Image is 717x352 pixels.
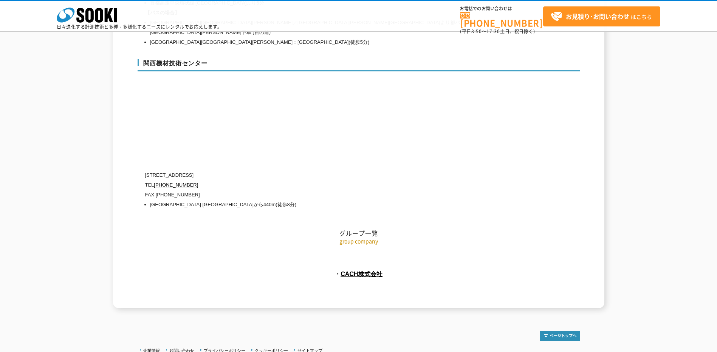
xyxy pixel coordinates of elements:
[138,268,580,280] p: ・
[566,12,629,21] strong: お見積り･お問い合わせ
[145,170,508,180] p: [STREET_ADDRESS]
[145,180,508,190] p: TEL
[341,270,383,277] a: CACH株式会社
[551,11,652,22] span: はこちら
[138,154,580,237] h2: グループ一覧
[486,28,500,35] span: 17:30
[145,190,508,200] p: FAX [PHONE_NUMBER]
[150,200,508,210] li: [GEOGRAPHIC_DATA] [GEOGRAPHIC_DATA]から440m(徒歩8分)
[540,331,580,341] img: トップページへ
[471,28,482,35] span: 8:50
[138,59,580,71] h3: 関西機材技術センター
[150,37,508,47] li: [GEOGRAPHIC_DATA][GEOGRAPHIC_DATA][PERSON_NAME]：[GEOGRAPHIC_DATA](徒歩5分)
[57,25,222,29] p: 日々進化する計測技術と多種・多様化するニーズにレンタルでお応えします。
[460,28,535,35] span: (平日 ～ 土日、祝日除く)
[460,12,543,27] a: [PHONE_NUMBER]
[154,182,198,188] a: [PHONE_NUMBER]
[460,6,543,11] span: お電話でのお問い合わせは
[543,6,660,26] a: お見積り･お問い合わせはこちら
[138,237,580,245] p: group company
